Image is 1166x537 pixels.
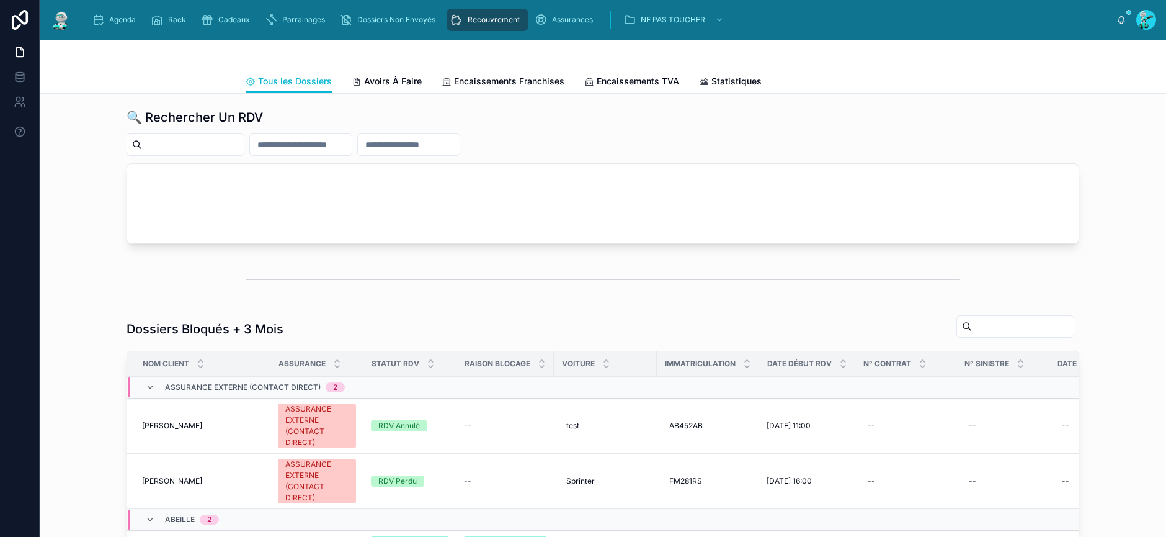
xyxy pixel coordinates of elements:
[357,15,435,25] span: Dossiers Non Envoyés
[278,459,356,503] a: ASSURANCE EXTERNE (CONTACT DIRECT)
[868,421,875,431] div: --
[767,359,832,369] span: Date Début RDV
[258,75,332,88] span: Tous les Dossiers
[767,476,848,486] a: [DATE] 16:00
[669,476,702,486] span: FM281RS
[665,359,736,369] span: Immatriculation
[664,416,752,436] a: AB452AB
[378,476,417,487] div: RDV Perdu
[699,70,762,95] a: Statistiques
[1057,416,1135,436] a: --
[464,476,546,486] a: --
[464,476,471,486] span: --
[142,421,263,431] a: [PERSON_NAME]
[147,9,195,31] a: Rack
[454,75,564,88] span: Encaissements Franchises
[863,359,911,369] span: N° Contrat
[207,515,211,525] div: 2
[597,75,679,88] span: Encaissements TVA
[165,515,195,525] span: ABEILLE
[246,70,332,94] a: Tous les Dossiers
[168,15,186,25] span: Rack
[669,421,703,431] span: AB452AB
[282,15,325,25] span: Parrainages
[1057,471,1135,491] a: --
[88,9,145,31] a: Agenda
[566,421,579,431] span: test
[261,9,334,31] a: Parrainages
[964,359,1009,369] span: N° Sinistre
[333,382,337,392] div: 2
[1062,421,1069,431] div: --
[165,382,321,392] span: ASSURANCE EXTERNE (CONTACT DIRECT)
[468,15,520,25] span: Recouvrement
[964,471,1042,491] a: --
[464,421,546,431] a: --
[278,359,326,369] span: Assurance
[641,15,705,25] span: NE PAS TOUCHER
[584,70,679,95] a: Encaissements TVA
[465,359,530,369] span: Raison Blocage
[127,109,263,126] h1: 🔍 Rechercher Un RDV
[552,15,593,25] span: Assurances
[566,476,595,486] span: Sprinter
[142,476,263,486] a: [PERSON_NAME]
[143,359,189,369] span: Nom Client
[285,459,349,503] div: ASSURANCE EXTERNE (CONTACT DIRECT)
[711,75,762,88] span: Statistiques
[218,15,250,25] span: Cadeaux
[197,9,259,31] a: Cadeaux
[372,359,419,369] span: Statut RDV
[964,416,1042,436] a: --
[868,476,875,486] div: --
[561,416,649,436] a: test
[142,421,202,431] span: [PERSON_NAME]
[863,471,949,491] a: --
[464,421,471,431] span: --
[562,359,595,369] span: Voiture
[278,404,356,448] a: ASSURANCE EXTERNE (CONTACT DIRECT)
[364,75,422,88] span: Avoirs À Faire
[142,476,202,486] span: [PERSON_NAME]
[127,320,283,338] h1: Dossiers Bloqués + 3 Mois
[371,476,449,487] a: RDV Perdu
[50,10,72,30] img: App logo
[378,420,420,431] div: RDV Annulé
[969,476,976,486] div: --
[620,9,730,31] a: NE PAS TOUCHER
[969,421,976,431] div: --
[109,15,136,25] span: Agenda
[767,476,812,486] span: [DATE] 16:00
[767,421,811,431] span: [DATE] 11:00
[285,404,349,448] div: ASSURANCE EXTERNE (CONTACT DIRECT)
[531,9,602,31] a: Assurances
[664,471,752,491] a: FM281RS
[1057,359,1112,369] span: Date Sinistre
[352,70,422,95] a: Avoirs À Faire
[371,420,449,431] a: RDV Annulé
[767,421,848,431] a: [DATE] 11:00
[82,6,1116,34] div: scrollable content
[1062,476,1069,486] div: --
[447,9,528,31] a: Recouvrement
[561,471,649,491] a: Sprinter
[442,70,564,95] a: Encaissements Franchises
[336,9,444,31] a: Dossiers Non Envoyés
[863,416,949,436] a: --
